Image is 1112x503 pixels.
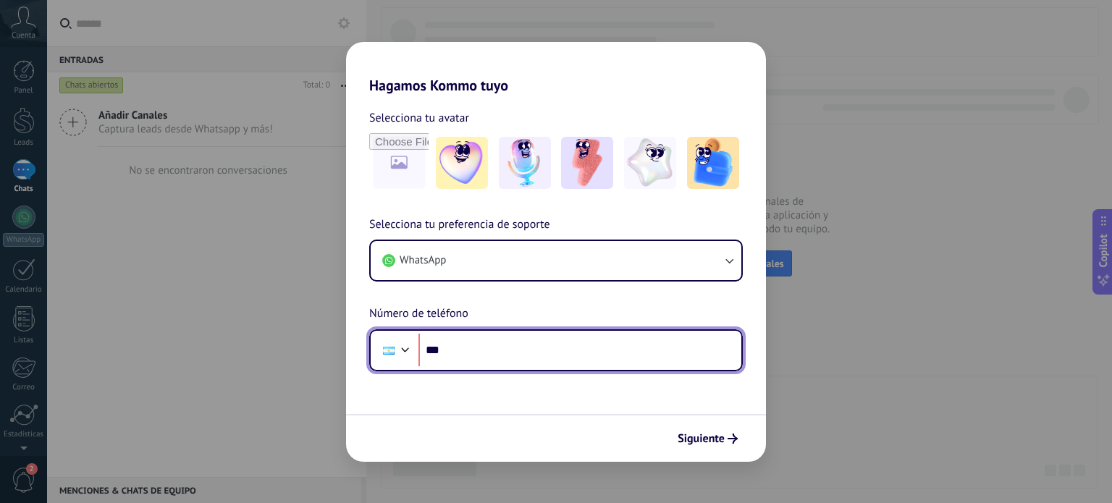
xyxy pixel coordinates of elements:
img: -5.jpeg [687,137,739,189]
img: -4.jpeg [624,137,676,189]
span: Siguiente [678,434,725,444]
img: -1.jpeg [436,137,488,189]
h2: Hagamos Kommo tuyo [346,42,766,94]
img: -3.jpeg [561,137,613,189]
span: Selecciona tu preferencia de soporte [369,216,550,234]
span: Número de teléfono [369,305,468,324]
span: WhatsApp [400,253,446,268]
div: Argentina: + 54 [375,335,403,365]
span: Selecciona tu avatar [369,109,469,127]
button: WhatsApp [371,241,741,280]
img: -2.jpeg [499,137,551,189]
button: Siguiente [671,426,744,451]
